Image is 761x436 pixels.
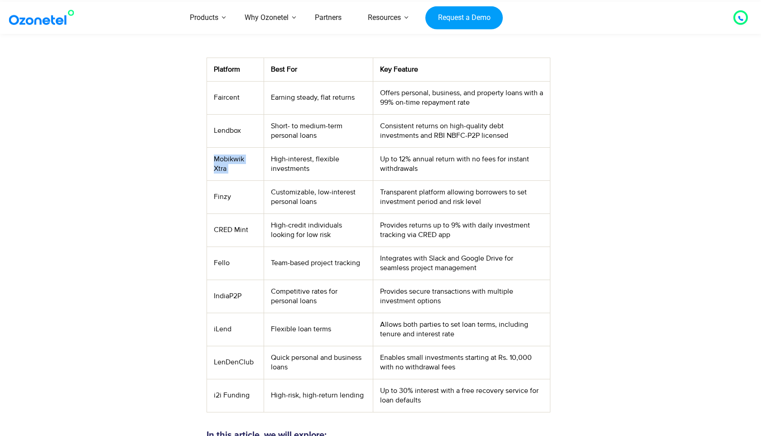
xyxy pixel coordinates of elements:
[373,114,550,147] td: Consistent returns on high-quality debt investments and RBI NBFC-P2P licensed
[425,6,503,29] a: Request a Demo
[264,147,373,180] td: High-interest, flexible investments
[264,379,373,412] td: High-risk, high-return lending
[207,213,264,247] td: CRED Mint
[355,2,414,34] a: Resources
[207,313,264,346] td: iLend
[207,58,264,81] th: Platform
[207,147,264,180] td: Mobikwik Xtra
[207,81,264,114] td: Faircent
[264,180,373,213] td: Customizable, low-interest personal loans
[373,379,550,412] td: Up to 30% interest with a free recovery service for loan defaults
[373,313,550,346] td: Allows both parties to set loan terms, including tenure and interest rate
[373,346,550,379] td: Enables small investments starting at Rs. 10,000 with no withdrawal fees
[264,81,373,114] td: Earning steady, flat returns
[373,147,550,180] td: Up to 12% annual return with no fees for instant withdrawals
[264,114,373,147] td: Short- to medium-term personal loans
[373,213,550,247] td: Provides returns up to 9% with daily investment tracking via CRED app
[207,180,264,213] td: Finzy
[264,58,373,81] th: Best For
[302,2,355,34] a: Partners
[207,114,264,147] td: Lendbox
[207,379,264,412] td: i2i Funding
[207,346,264,379] td: LenDenClub
[373,58,550,81] th: Key Feature
[177,2,231,34] a: Products
[373,81,550,114] td: Offers personal, business, and property loans with a 99% on-time repayment rate
[207,280,264,313] td: IndiaP2P
[373,247,550,280] td: Integrates with Slack and Google Drive for seamless project management
[231,2,302,34] a: Why Ozonetel
[207,247,264,280] td: Fello
[373,280,550,313] td: Provides secure transactions with multiple investment options
[264,280,373,313] td: Competitive rates for personal loans
[264,247,373,280] td: Team-based project tracking
[264,346,373,379] td: Quick personal and business loans
[264,313,373,346] td: Flexible loan terms
[373,180,550,213] td: Transparent platform allowing borrowers to set investment period and risk level
[264,213,373,247] td: High-credit individuals looking for low risk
